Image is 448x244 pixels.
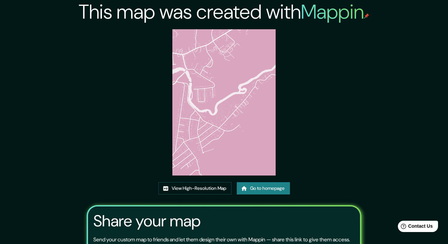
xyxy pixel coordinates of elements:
h3: Share your map [93,212,201,230]
a: Go to homepage [237,182,290,194]
a: View High-Resolution Map [158,182,231,194]
p: Send your custom map to friends and let them design their own with Mappin — share this link to gi... [93,236,350,244]
img: created-map [172,29,276,176]
iframe: Help widget launcher [389,218,441,237]
img: mappin-pin [364,13,369,19]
